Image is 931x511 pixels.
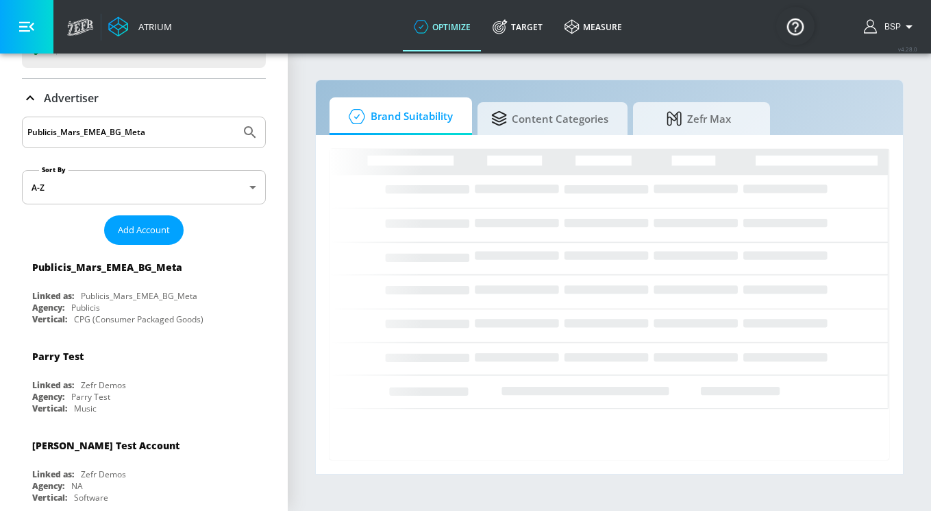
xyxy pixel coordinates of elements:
p: Advertiser [44,91,99,106]
span: v 4.28.0 [898,45,917,53]
div: Atrium [133,21,172,33]
div: Agency: [32,302,64,313]
a: Target [482,2,554,51]
div: Vertical: [32,313,67,325]
div: Publicis_Mars_EMEA_BG_Meta [81,290,197,302]
div: [PERSON_NAME] Test AccountLinked as:Zefr DemosAgency:NAVertical:Software [22,429,266,507]
label: Sort By [39,165,69,174]
span: Zefr Max [647,102,751,135]
div: Zefr Demos [81,468,126,480]
div: Publicis_Mars_EMEA_BG_MetaLinked as:Publicis_Mars_EMEA_BG_MetaAgency:PublicisVertical:CPG (Consum... [22,250,266,329]
div: CPG (Consumer Packaged Goods) [74,313,203,325]
button: BSP [864,19,917,35]
a: optimize [403,2,482,51]
div: Linked as: [32,468,74,480]
div: Vertical: [32,403,67,414]
div: Publicis_Mars_EMEA_BG_Meta [32,261,182,274]
div: Music [74,403,97,414]
button: Submit Search [235,117,265,147]
div: Vertical: [32,492,67,503]
div: Agency: [32,391,64,403]
a: measure [554,2,633,51]
div: A-Z [22,170,266,204]
span: Add Account [118,222,170,238]
div: Parry TestLinked as:Zefr DemosAgency:Parry TestVertical:Music [22,340,266,418]
button: Open Resource Center [776,7,815,45]
div: Parry Test [71,391,110,403]
span: login as: bsp_linking@zefr.com [879,22,901,32]
button: Add Account [104,215,184,245]
input: Search by name [27,123,235,141]
div: [PERSON_NAME] Test Account [32,439,179,452]
span: Content Categories [491,102,608,135]
span: Brand Suitability [343,100,453,133]
div: Linked as: [32,290,74,302]
div: Software [74,492,108,503]
div: Parry Test [32,350,84,363]
a: Atrium [108,16,172,37]
div: Zefr Demos [81,379,126,391]
div: Advertiser [22,79,266,117]
div: Publicis [71,302,100,313]
div: Agency: [32,480,64,492]
div: Linked as: [32,379,74,391]
div: NA [71,480,83,492]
